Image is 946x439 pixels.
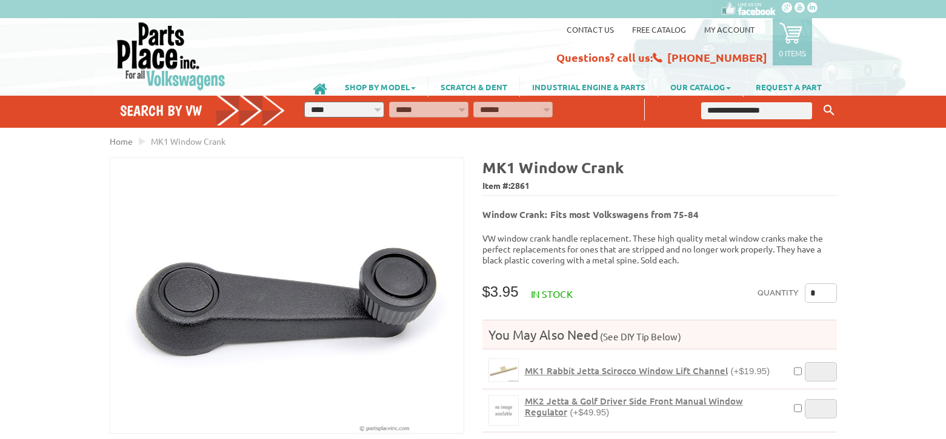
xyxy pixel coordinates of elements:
[482,208,699,220] b: Window Crank: Fits most Volkswagens from 75-84
[525,365,728,377] span: MK1 Rabbit Jetta Scirocco Window Lift Channel
[525,395,743,418] span: MK2 Jetta & Golf Driver Side Front Manual Window Regulator
[488,358,519,382] a: MK1 Rabbit Jetta Scirocco Window Lift Channel
[333,76,428,97] a: SHOP BY MODEL
[570,407,610,417] span: (+$49.95)
[489,359,518,381] img: MK1 Rabbit Jetta Scirocco Window Lift Channel
[482,283,519,300] span: $3.95
[567,24,614,35] a: Contact us
[482,177,837,195] span: Item #:
[520,76,658,97] a: INDUSTRIAL ENGINE & PARTS
[151,136,225,147] span: MK1 Window Crank
[482,326,837,343] h4: You May Also Need
[704,24,754,35] a: My Account
[744,76,834,97] a: REQUEST A PART
[510,180,530,191] span: 2861
[525,365,770,377] a: MK1 Rabbit Jetta Scirocco Window Lift Channel(+$19.95)
[525,395,785,418] a: MK2 Jetta & Golf Driver Side Front Manual Window Regulator(+$49.95)
[731,366,770,376] span: (+$19.95)
[598,331,681,342] span: (See DIY Tip Below)
[779,48,806,58] p: 0 items
[489,396,518,425] img: MK2 Jetta & Golf Driver Side Front Manual Window Regulator
[120,102,286,119] h4: Search by VW
[110,136,133,147] a: Home
[531,288,573,300] span: In stock
[658,76,743,97] a: OUR CATALOG
[110,158,464,433] img: MK1 Window Crank
[758,283,799,303] label: Quantity
[116,21,227,91] img: Parts Place Inc!
[488,395,519,426] a: MK2 Jetta & Golf Driver Side Front Manual Window Regulator
[632,24,686,35] a: Free Catalog
[482,233,837,265] p: VW window crank handle replacement. These high quality metal window cranks make the perfect repla...
[428,76,519,97] a: SCRATCH & DENT
[820,101,838,120] button: Keyword Search
[482,157,624,177] b: MK1 Window Crank
[773,18,812,65] a: 0 items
